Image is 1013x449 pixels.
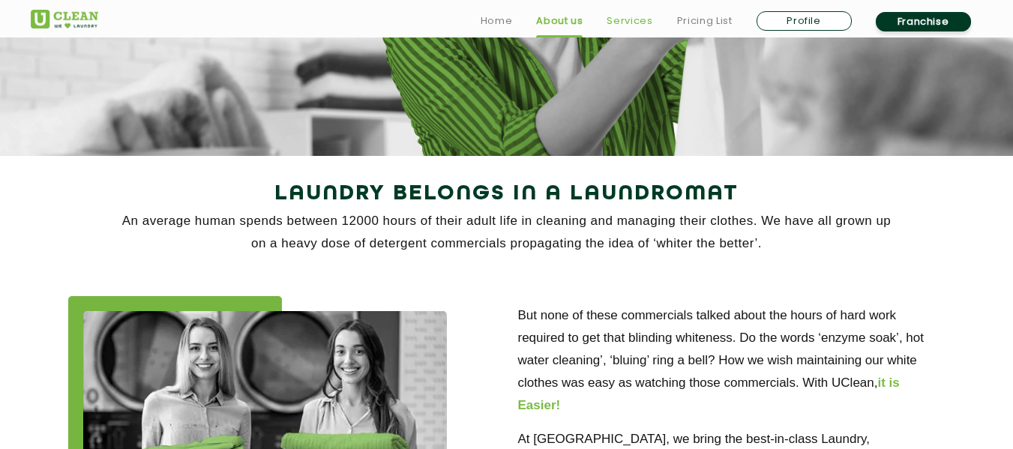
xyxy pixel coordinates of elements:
[518,304,946,417] p: But none of these commercials talked about the hours of hard work required to get that blinding w...
[677,12,733,30] a: Pricing List
[31,10,98,28] img: UClean Laundry and Dry Cleaning
[757,11,852,31] a: Profile
[607,12,652,30] a: Services
[876,12,971,31] a: Franchise
[536,12,583,30] a: About us
[31,176,983,212] h2: Laundry Belongs in a Laundromat
[481,12,513,30] a: Home
[31,210,983,255] p: An average human spends between 12000 hours of their adult life in cleaning and managing their cl...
